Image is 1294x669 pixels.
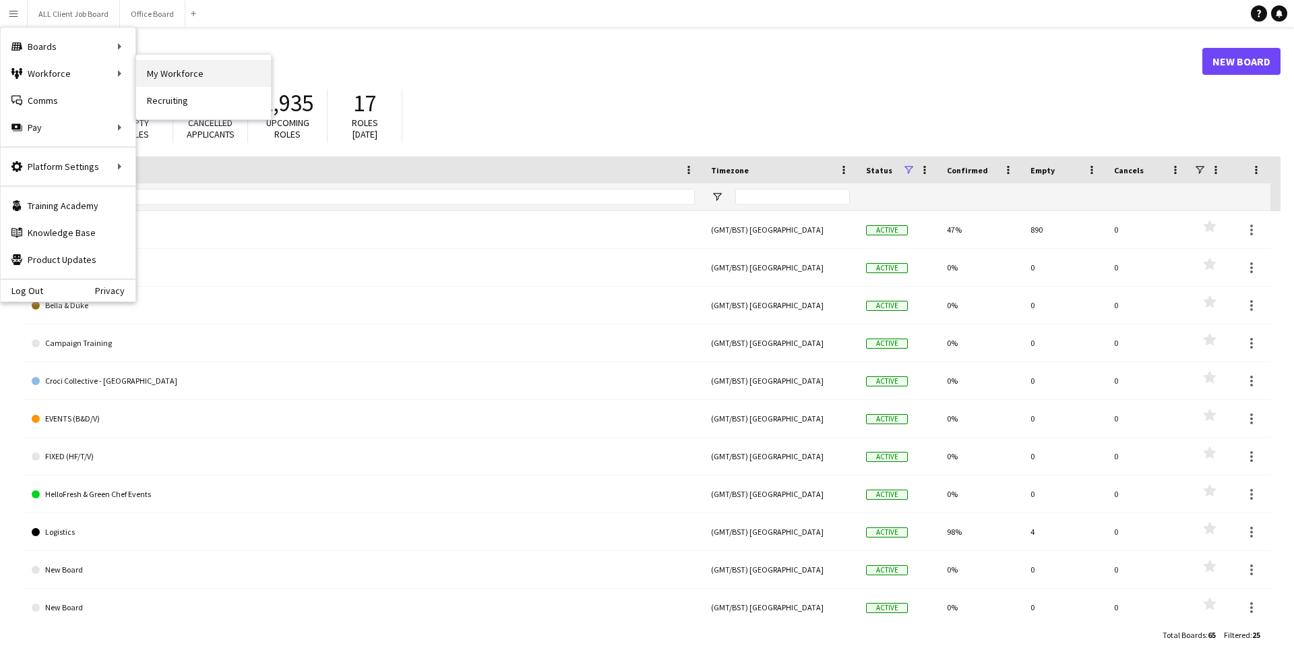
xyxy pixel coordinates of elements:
[866,263,908,273] span: Active
[939,362,1022,399] div: 0%
[1,33,135,60] div: Boards
[32,362,695,400] a: Croci Collective - [GEOGRAPHIC_DATA]
[1022,589,1106,626] div: 0
[1202,48,1281,75] a: New Board
[1022,513,1106,550] div: 4
[352,117,378,140] span: Roles [DATE]
[866,339,908,349] span: Active
[1,153,135,180] div: Platform Settings
[1106,287,1190,324] div: 0
[703,475,858,513] div: (GMT/BST) [GEOGRAPHIC_DATA]
[187,117,235,140] span: Cancelled applicants
[703,249,858,286] div: (GMT/BST) [GEOGRAPHIC_DATA]
[32,249,695,287] a: Beer52 Events
[1106,438,1190,475] div: 0
[866,301,908,311] span: Active
[1,87,135,114] a: Comms
[1106,362,1190,399] div: 0
[95,285,135,296] a: Privacy
[1022,287,1106,324] div: 0
[939,589,1022,626] div: 0%
[32,324,695,362] a: Campaign Training
[32,551,695,589] a: New Board
[353,88,376,118] span: 17
[32,513,695,551] a: Logistics
[1,246,135,273] a: Product Updates
[1252,630,1260,640] span: 25
[136,87,271,114] a: Recruiting
[136,60,271,87] a: My Workforce
[1106,475,1190,513] div: 0
[939,513,1022,550] div: 98%
[939,400,1022,437] div: 0%
[32,211,695,249] a: ALL Client Job Board
[1,285,43,296] a: Log Out
[1022,211,1106,248] div: 890
[703,551,858,588] div: (GMT/BST) [GEOGRAPHIC_DATA]
[32,475,695,513] a: HelloFresh & Green Chef Events
[32,287,695,324] a: Bella & Duke
[1,60,135,87] div: Workforce
[1022,400,1106,437] div: 0
[866,565,908,575] span: Active
[1022,551,1106,588] div: 0
[703,211,858,248] div: (GMT/BST) [GEOGRAPHIC_DATA]
[1030,165,1055,175] span: Empty
[939,211,1022,248] div: 47%
[711,191,723,203] button: Open Filter Menu
[939,324,1022,361] div: 0%
[866,527,908,537] span: Active
[939,438,1022,475] div: 0%
[32,589,695,627] a: New Board
[1,114,135,141] div: Pay
[866,225,908,235] span: Active
[866,414,908,424] span: Active
[866,452,908,462] span: Active
[56,189,695,205] input: Board name Filter Input
[1163,630,1206,640] span: Total Boards
[1106,513,1190,550] div: 0
[1106,400,1190,437] div: 0
[1,219,135,246] a: Knowledge Base
[866,490,908,500] span: Active
[1022,438,1106,475] div: 0
[1163,622,1216,648] div: :
[24,51,1202,71] h1: Boards
[1,192,135,219] a: Training Academy
[1106,249,1190,286] div: 0
[261,88,313,118] span: 1,935
[703,287,858,324] div: (GMT/BST) [GEOGRAPHIC_DATA]
[939,551,1022,588] div: 0%
[703,362,858,399] div: (GMT/BST) [GEOGRAPHIC_DATA]
[703,324,858,361] div: (GMT/BST) [GEOGRAPHIC_DATA]
[1224,630,1250,640] span: Filtered
[939,475,1022,513] div: 0%
[711,165,749,175] span: Timezone
[1022,475,1106,513] div: 0
[1224,622,1260,648] div: :
[1022,362,1106,399] div: 0
[32,438,695,475] a: FIXED (HF/T/V)
[1106,211,1190,248] div: 0
[703,589,858,626] div: (GMT/BST) [GEOGRAPHIC_DATA]
[266,117,309,140] span: Upcoming roles
[120,1,185,27] button: Office Board
[1106,589,1190,626] div: 0
[866,603,908,613] span: Active
[1114,165,1144,175] span: Cancels
[735,189,850,205] input: Timezone Filter Input
[866,165,892,175] span: Status
[1022,324,1106,361] div: 0
[939,287,1022,324] div: 0%
[703,400,858,437] div: (GMT/BST) [GEOGRAPHIC_DATA]
[703,438,858,475] div: (GMT/BST) [GEOGRAPHIC_DATA]
[1106,551,1190,588] div: 0
[703,513,858,550] div: (GMT/BST) [GEOGRAPHIC_DATA]
[1208,630,1216,640] span: 65
[939,249,1022,286] div: 0%
[32,400,695,438] a: EVENTS (B&D/V)
[1022,249,1106,286] div: 0
[1106,324,1190,361] div: 0
[866,376,908,386] span: Active
[947,165,988,175] span: Confirmed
